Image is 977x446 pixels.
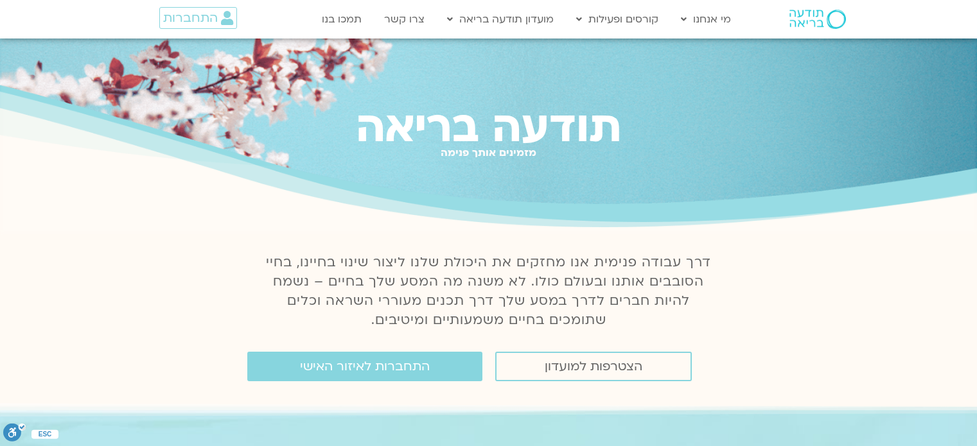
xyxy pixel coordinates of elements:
[441,7,560,31] a: מועדון תודעה בריאה
[163,11,218,25] span: התחברות
[789,10,846,29] img: תודעה בריאה
[378,7,431,31] a: צרו קשר
[570,7,665,31] a: קורסים ופעילות
[247,352,482,381] a: התחברות לאיזור האישי
[259,253,719,330] p: דרך עבודה פנימית אנו מחזקים את היכולת שלנו ליצור שינוי בחיינו, בחיי הסובבים אותנו ובעולם כולו. לא...
[159,7,237,29] a: התחברות
[315,7,368,31] a: תמכו בנו
[674,7,737,31] a: מי אנחנו
[300,359,430,373] span: התחברות לאיזור האישי
[495,352,692,381] a: הצטרפות למועדון
[545,359,642,373] span: הצטרפות למועדון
